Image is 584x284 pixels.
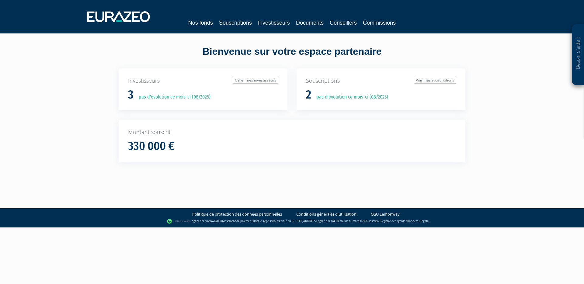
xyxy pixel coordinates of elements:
[192,211,282,217] a: Politique de protection des données personnelles
[296,19,324,27] a: Documents
[128,140,174,153] h1: 330 000 €
[134,94,210,101] p: pas d'évolution ce mois-ci (08/2025)
[128,88,134,101] h1: 3
[330,19,357,27] a: Conseillers
[203,219,217,223] a: Lemonway
[233,77,278,84] a: Gérer mes investisseurs
[381,219,429,223] a: Registre des agents financiers (Regafi)
[87,11,150,22] img: 1732889491-logotype_eurazeo_blanc_rvb.png
[306,88,311,101] h1: 2
[414,77,456,84] a: Voir mes souscriptions
[371,211,400,217] a: CGU Lemonway
[575,28,582,82] p: Besoin d'aide ?
[219,19,252,27] a: Souscriptions
[188,19,213,27] a: Nos fonds
[306,77,456,85] p: Souscriptions
[258,19,290,27] a: Investisseurs
[128,77,278,85] p: Investisseurs
[128,128,456,136] p: Montant souscrit
[167,218,190,224] img: logo-lemonway.png
[296,211,356,217] a: Conditions générales d'utilisation
[6,218,578,224] div: - Agent de (établissement de paiement dont le siège social est situé au [STREET_ADDRESS], agréé p...
[363,19,396,27] a: Commissions
[114,45,470,68] div: Bienvenue sur votre espace partenaire
[312,94,388,101] p: pas d'évolution ce mois-ci (08/2025)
